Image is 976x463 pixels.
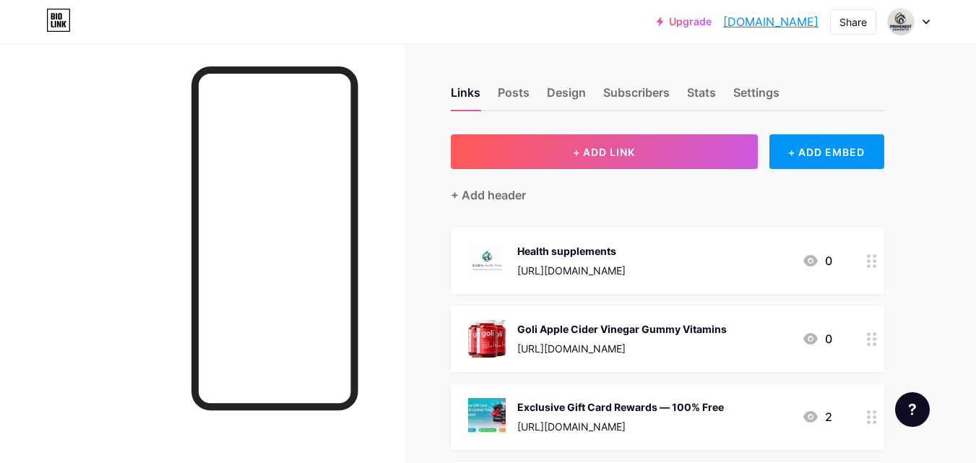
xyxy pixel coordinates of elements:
[517,321,727,337] div: Goli Apple Cider Vinegar Gummy Vitamins
[839,14,867,30] div: Share
[802,330,832,347] div: 0
[547,84,586,110] div: Design
[657,16,712,27] a: Upgrade
[769,134,884,169] div: + ADD EMBED
[451,186,526,204] div: + Add header
[517,243,626,259] div: Health supplements
[451,134,758,169] button: + ADD LINK
[723,13,819,30] a: [DOMAIN_NAME]
[517,341,727,356] div: [URL][DOMAIN_NAME]
[887,8,915,35] img: Od Tech
[517,399,724,415] div: Exclusive Gift Card Rewards — 100% Free
[573,146,635,158] span: + ADD LINK
[498,84,530,110] div: Posts
[733,84,779,110] div: Settings
[468,398,506,436] img: Exclusive Gift Card Rewards — 100% Free
[517,263,626,278] div: [URL][DOMAIN_NAME]
[468,320,506,358] img: Goli Apple Cider Vinegar Gummy Vitamins
[451,84,480,110] div: Links
[802,408,832,425] div: 2
[802,252,832,269] div: 0
[517,419,724,434] div: [URL][DOMAIN_NAME]
[687,84,716,110] div: Stats
[603,84,670,110] div: Subscribers
[468,242,506,280] img: Health supplements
